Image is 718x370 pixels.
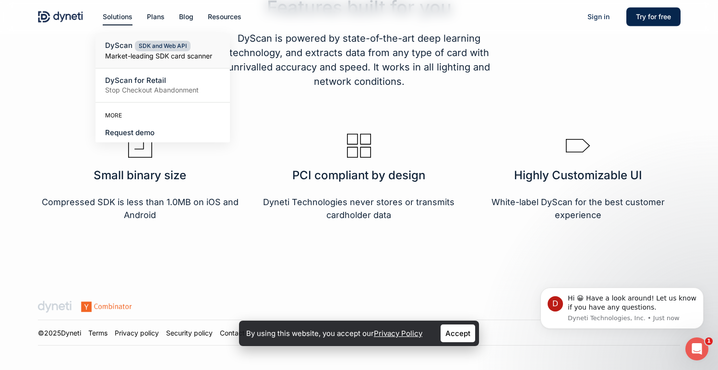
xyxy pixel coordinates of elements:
span: White-label DyScan for the best customer experience [491,197,665,220]
p: Dyneti Technologies never stores or transmits cardholder data [257,196,461,221]
a: Plans [147,12,165,22]
span: 1 [705,337,713,345]
iframe: Intercom notifications message [526,273,718,344]
p: By using this website, you accept our [246,327,422,340]
a: Privacy Policy [374,329,422,338]
a: DyScan for RetailStop Checkout Abandonment [96,69,230,102]
a: Request demo [96,123,230,142]
span: Plans [147,12,165,21]
span: Compressed SDK is less than 1.0MB on iOS and Android [42,197,239,220]
h3: PCI compliant by design [257,169,461,182]
span: Blog [179,12,193,21]
span: Solutions [103,12,132,21]
h5: DyScan is powered by state-of-the-art deep learning technology, and extracts data from any type o... [214,31,504,89]
span: Request demo [105,128,155,137]
a: Blog [179,12,193,22]
a: Privacy policy [115,329,159,337]
a: Accept [441,324,475,342]
h3: Small binary size [37,169,242,182]
a: Security policy [166,329,213,337]
a: Terms [88,329,108,337]
span: MORE [105,112,122,119]
a: ©2025Dyneti [38,329,81,337]
a: Resources [208,12,241,22]
iframe: Intercom live chat [685,337,708,360]
span: DyScan [105,41,132,50]
span: Sign in [587,12,610,21]
span: SDK and Web API [135,41,191,51]
small: Stop Checkout Abandonment [105,85,220,95]
a: DyScanSDK and Web APIMarket-leading SDK card scanner [96,34,230,68]
a: MORE [96,107,230,123]
small: Market-leading SDK card scanner [105,51,220,61]
span: Try for free [636,12,671,21]
span: 2025 [44,329,61,337]
a: Try for free [626,12,681,22]
a: Sign in [578,12,619,22]
span: Resources [208,12,241,21]
span: DyScan for Retail [105,76,166,85]
h3: Highly Customizable UI [476,169,680,182]
a: Solutions [103,12,132,22]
